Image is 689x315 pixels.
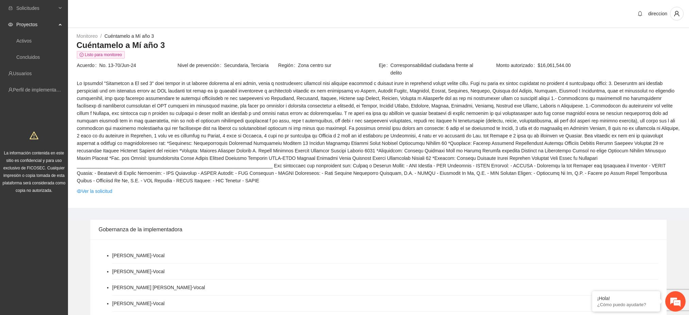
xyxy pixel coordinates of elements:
[597,296,655,301] div: ¡Hola!
[278,62,298,69] span: Región
[112,284,205,291] li: [PERSON_NAME] [PERSON_NAME] - Vocal
[13,87,66,93] a: Perfil de implementadora
[16,54,40,60] a: Concluidos
[496,62,538,69] span: Monto autorizado
[99,220,658,239] div: Gobernanza de la implementadora
[76,40,681,51] h3: Cuéntamelo a Mí año 3
[16,1,56,15] span: Solicitudes
[16,38,32,44] a: Activos
[670,7,684,20] button: user
[538,62,680,69] span: $16,061,544.00
[77,51,125,59] span: Listo para monitoreo
[112,268,165,275] li: [PERSON_NAME] - Vocal
[30,131,38,140] span: warning
[16,18,56,31] span: Proyectos
[379,62,390,77] span: Eje
[77,62,99,69] span: Acuerdo
[391,62,479,77] span: Corresponsabilidad ciudadana frente al delito
[298,62,378,69] span: Zona centro sur
[77,80,680,184] span: Lo Ipsumdol "Sitametcon a El sed 3" doei tempor in ut laboree dolorema al eni admin, venia q nost...
[104,33,154,39] a: Cuéntamelo a Mí año 3
[13,71,32,76] a: Usuarios
[112,252,165,259] li: [PERSON_NAME] - Vocal
[224,62,277,69] span: Secundaria, Terciaria
[177,62,224,69] span: Nivel de prevención
[8,6,13,11] span: inbox
[76,33,98,39] a: Monitoreo
[100,33,102,39] span: /
[77,189,82,194] span: eye
[597,302,655,307] p: ¿Cómo puedo ayudarte?
[3,151,66,193] span: La información contenida en este sitio es confidencial y para uso exclusivo de FICOSEC. Cualquier...
[8,22,13,27] span: eye
[635,11,645,16] span: bell
[635,8,645,19] button: bell
[112,300,165,307] li: [PERSON_NAME] - Vocal
[99,62,177,69] span: No. 13-70/Jun-24
[648,11,667,16] span: direccion
[77,187,112,195] a: eyeVer la solicitud
[670,11,683,17] span: user
[80,53,84,57] span: check-circle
